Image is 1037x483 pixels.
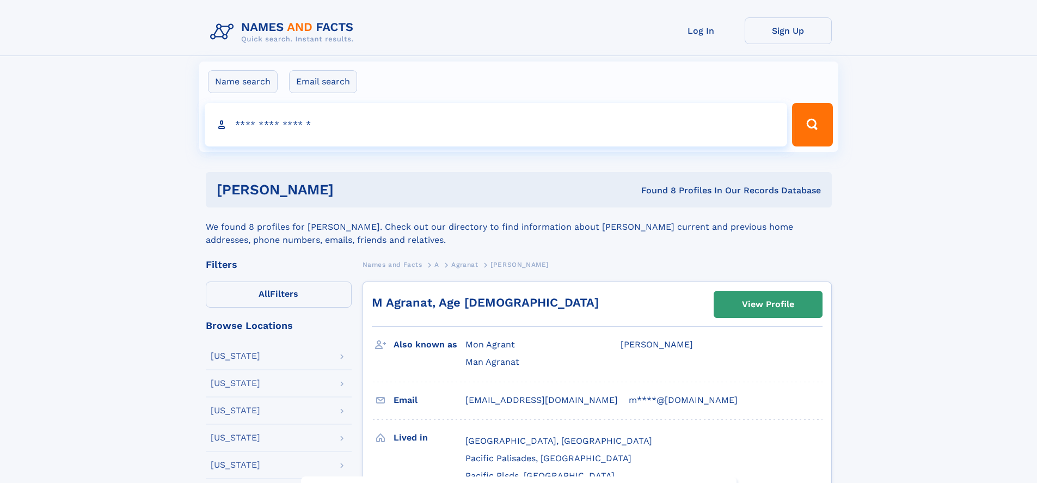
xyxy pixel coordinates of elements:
[394,335,465,354] h3: Also known as
[211,406,260,415] div: [US_STATE]
[792,103,832,146] button: Search Button
[465,436,652,446] span: [GEOGRAPHIC_DATA], [GEOGRAPHIC_DATA]
[208,70,278,93] label: Name search
[434,261,439,268] span: A
[465,339,515,350] span: Mon Agrant
[206,17,363,47] img: Logo Names and Facts
[451,258,478,271] a: Agranat
[372,296,599,309] a: M Agranat, Age [DEMOGRAPHIC_DATA]
[289,70,357,93] label: Email search
[211,461,260,469] div: [US_STATE]
[465,357,519,367] span: Man Agranat
[465,395,618,405] span: [EMAIL_ADDRESS][DOMAIN_NAME]
[742,292,794,317] div: View Profile
[487,185,821,197] div: Found 8 Profiles In Our Records Database
[211,379,260,388] div: [US_STATE]
[394,429,465,447] h3: Lived in
[363,258,422,271] a: Names and Facts
[211,352,260,360] div: [US_STATE]
[621,339,693,350] span: [PERSON_NAME]
[714,291,822,317] a: View Profile
[206,282,352,308] label: Filters
[206,260,352,270] div: Filters
[205,103,788,146] input: search input
[490,261,549,268] span: [PERSON_NAME]
[658,17,745,44] a: Log In
[259,289,270,299] span: All
[434,258,439,271] a: A
[206,321,352,331] div: Browse Locations
[465,453,631,463] span: Pacific Palisades, [GEOGRAPHIC_DATA]
[394,391,465,409] h3: Email
[465,470,615,481] span: Pacific Plsds, [GEOGRAPHIC_DATA]
[745,17,832,44] a: Sign Up
[217,183,488,197] h1: [PERSON_NAME]
[211,433,260,442] div: [US_STATE]
[206,207,832,247] div: We found 8 profiles for [PERSON_NAME]. Check out our directory to find information about [PERSON_...
[451,261,478,268] span: Agranat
